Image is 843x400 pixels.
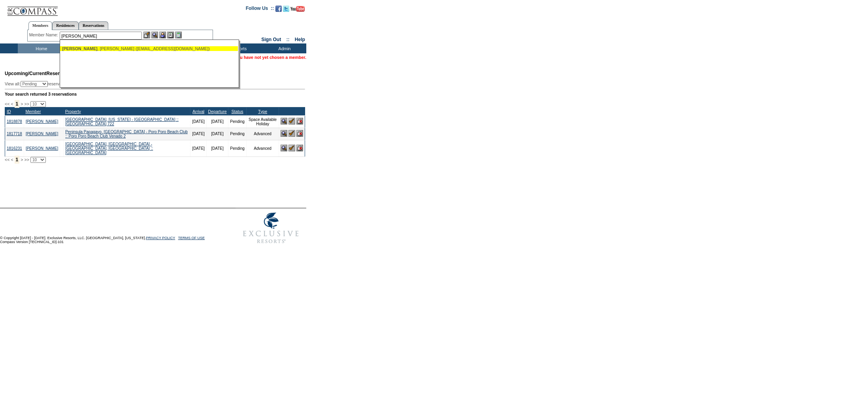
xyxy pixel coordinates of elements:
a: Sign Out [261,37,281,42]
td: [DATE] [206,128,228,140]
a: Become our fan on Facebook [275,8,282,13]
span: Reservations [5,71,76,76]
td: Pending [228,115,247,128]
img: View Reservation [281,130,287,137]
a: Residences [52,21,79,30]
td: Advanced [247,128,279,140]
a: [PERSON_NAME] [26,119,58,124]
img: Cancel Reservation [296,145,303,151]
a: 1817718 [7,132,22,136]
span: 1 [15,100,20,108]
span: << [5,157,9,162]
img: Subscribe to our YouTube Channel [290,6,305,12]
span: < [11,157,13,162]
a: [PERSON_NAME] [26,132,58,136]
img: Confirm Reservation [289,118,295,125]
td: Advanced [247,140,279,157]
td: [DATE] [206,115,228,128]
a: [GEOGRAPHIC_DATA], [GEOGRAPHIC_DATA] - [GEOGRAPHIC_DATA], [GEOGRAPHIC_DATA] :: [GEOGRAPHIC_DATA] [65,142,153,155]
img: Follow us on Twitter [283,6,289,12]
a: ID [7,109,11,114]
a: Type [258,109,267,114]
span: > [21,102,23,106]
img: Confirm Reservation [289,145,295,151]
a: PRIVACY POLICY [146,236,175,240]
a: TERMS OF USE [178,236,205,240]
a: Member [25,109,41,114]
span: < [11,102,13,106]
a: Help [295,37,305,42]
div: Member Name: [29,32,60,38]
img: Confirm Reservation [289,130,295,137]
a: Property [65,109,81,114]
img: b_calculator.gif [175,32,182,38]
td: Pending [228,140,247,157]
img: View Reservation [281,145,287,151]
td: [DATE] [206,140,228,157]
span: 1 [15,156,20,164]
img: Exclusive Resorts [236,208,306,248]
td: Follow Us :: [246,5,274,14]
a: Subscribe to our YouTube Channel [290,8,305,13]
img: Reservations [167,32,174,38]
img: Impersonate [159,32,166,38]
a: Members [28,21,53,30]
span: >> [24,157,29,162]
img: b_edit.gif [143,32,150,38]
img: View [151,32,158,38]
div: , [PERSON_NAME] ([EMAIL_ADDRESS][DOMAIN_NAME]) [62,46,236,51]
img: View Reservation [281,118,287,125]
img: Become our fan on Facebook [275,6,282,12]
a: Arrival [192,109,204,114]
td: Home [18,43,63,53]
a: 1818878 [7,119,22,124]
td: [DATE] [190,128,206,140]
span: Upcoming/Current [5,71,46,76]
a: [PERSON_NAME] [26,146,58,151]
span: << [5,102,9,106]
a: [GEOGRAPHIC_DATA], [US_STATE] - [GEOGRAPHIC_DATA] :: [GEOGRAPHIC_DATA] 722 [65,117,179,126]
img: Cancel Reservation [296,130,303,137]
a: Departure [208,109,226,114]
td: Pending [228,128,247,140]
a: Follow us on Twitter [283,8,289,13]
span: :: [287,37,290,42]
span: [PERSON_NAME] [62,46,97,51]
img: Cancel Reservation [296,118,303,125]
a: 1816231 [7,146,22,151]
td: Space Available Holiday [247,115,279,128]
td: [DATE] [190,140,206,157]
a: Peninsula Papagayo, [GEOGRAPHIC_DATA] - Poro Poro Beach Club :: Poro Poro Beach Club Venado 2 [65,130,188,138]
span: You have not yet chosen a member. [235,55,306,60]
a: Status [232,109,243,114]
td: Admin [261,43,306,53]
div: Your search returned 3 reservations [5,92,305,96]
span: > [21,157,23,162]
a: Reservations [79,21,108,30]
div: View all: reservations owned by: [5,81,201,87]
span: >> [24,102,29,106]
td: [DATE] [190,115,206,128]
